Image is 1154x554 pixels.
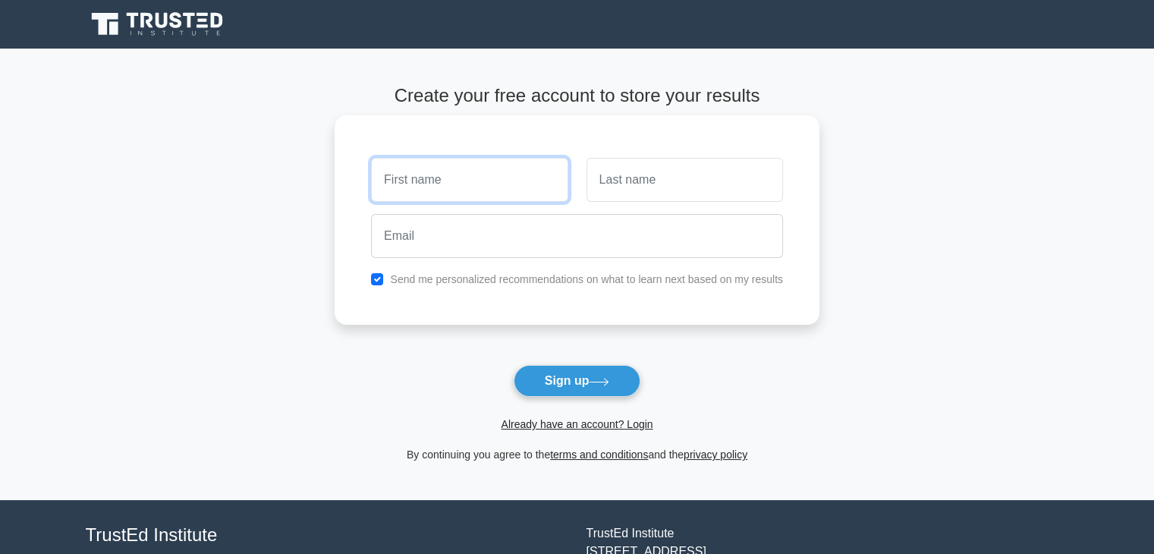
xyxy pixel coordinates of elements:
h4: TrustEd Institute [86,524,568,546]
button: Sign up [514,365,641,397]
div: By continuing you agree to the and the [325,445,829,464]
input: Email [371,214,783,258]
input: Last name [586,158,783,202]
input: First name [371,158,568,202]
a: Already have an account? Login [501,418,652,430]
label: Send me personalized recommendations on what to learn next based on my results [390,273,783,285]
a: terms and conditions [550,449,648,461]
h4: Create your free account to store your results [335,85,819,107]
a: privacy policy [684,449,747,461]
